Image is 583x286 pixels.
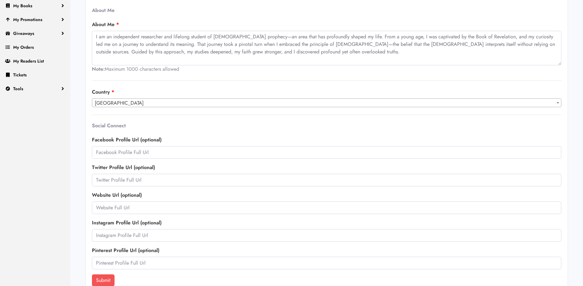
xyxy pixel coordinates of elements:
[13,85,23,92] span: Tools
[13,72,27,78] span: Tickets
[92,164,155,171] label: Twitter Profile Url (optional)
[92,98,561,107] span: Romania
[92,219,162,227] label: Instagram Profile Url (optional)
[13,58,44,64] span: My Readers List
[92,21,119,28] label: About Me
[13,3,32,9] span: My Books
[92,65,561,73] div: Maximum 1000 characters allowed
[92,257,561,269] input: Pinterest Profile Full Url
[92,247,159,254] label: Pinterest Profile Url (optional)
[92,65,105,73] b: Note:
[92,174,561,186] input: Twitter Profile Full Url
[13,30,34,36] span: Giveaways
[92,136,162,144] label: Facebook Profile Url (optional)
[92,88,114,96] label: Country
[92,123,561,129] h6: Social Connect
[92,99,561,107] span: Romania
[13,44,34,50] span: My Orders
[92,7,561,13] h6: About Me
[92,191,142,199] label: Website Url (optional)
[13,16,42,23] span: My Promotions
[92,201,561,214] input: Website Full Url
[92,146,561,159] input: Facebook Profile Full Url
[92,229,561,242] input: Instagram Profile Full Url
